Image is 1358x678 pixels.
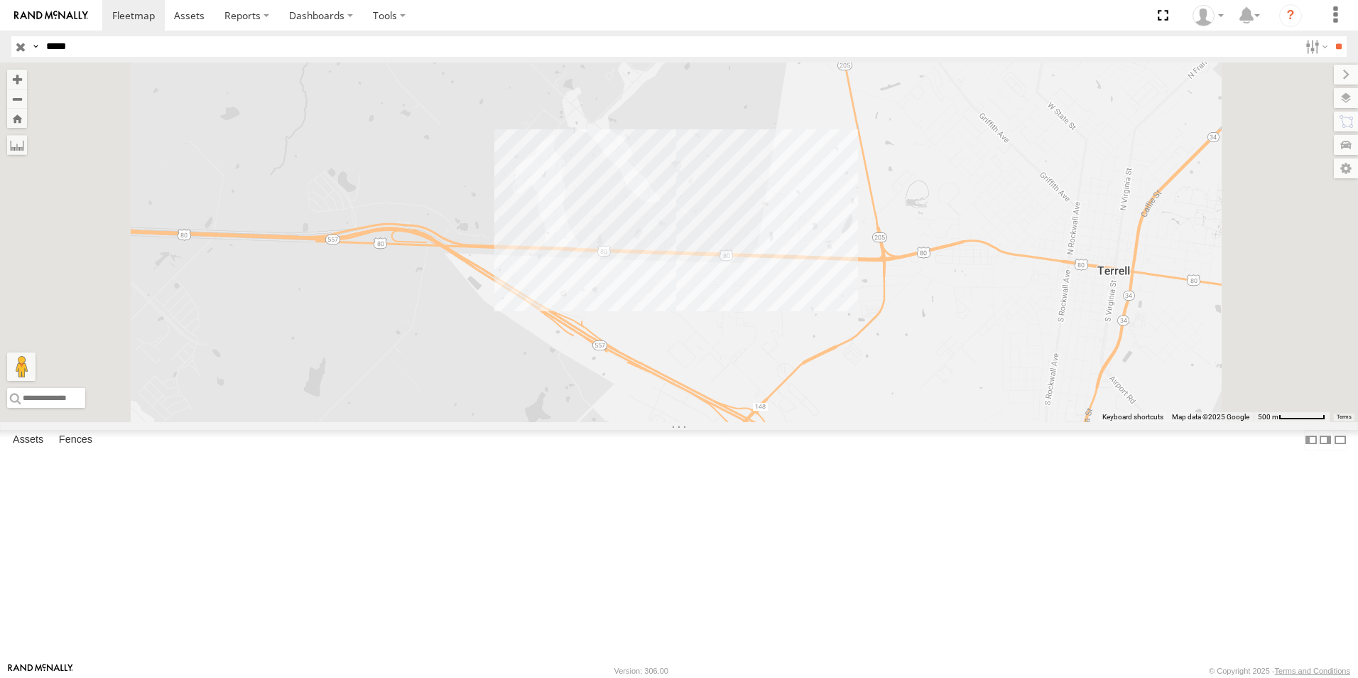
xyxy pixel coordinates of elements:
[1102,412,1163,422] button: Keyboard shortcuts
[1188,5,1229,26] div: Puma Singh
[1279,4,1302,27] i: ?
[614,667,668,675] div: Version: 306.00
[1254,412,1330,422] button: Map Scale: 500 m per 62 pixels
[1304,430,1318,451] label: Dock Summary Table to the Left
[8,664,73,678] a: Visit our Website
[14,11,88,21] img: rand-logo.svg
[6,430,50,450] label: Assets
[1333,430,1347,451] label: Hide Summary Table
[7,353,36,381] button: Drag Pegman onto the map to open Street View
[1337,414,1352,420] a: Terms (opens in new tab)
[7,135,27,155] label: Measure
[7,89,27,109] button: Zoom out
[1318,430,1332,451] label: Dock Summary Table to the Right
[7,70,27,89] button: Zoom in
[7,109,27,128] button: Zoom Home
[1334,158,1358,178] label: Map Settings
[1300,36,1330,57] label: Search Filter Options
[1172,413,1249,421] span: Map data ©2025 Google
[1275,667,1350,675] a: Terms and Conditions
[52,430,99,450] label: Fences
[30,36,41,57] label: Search Query
[1209,667,1350,675] div: © Copyright 2025 -
[1258,413,1278,421] span: 500 m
